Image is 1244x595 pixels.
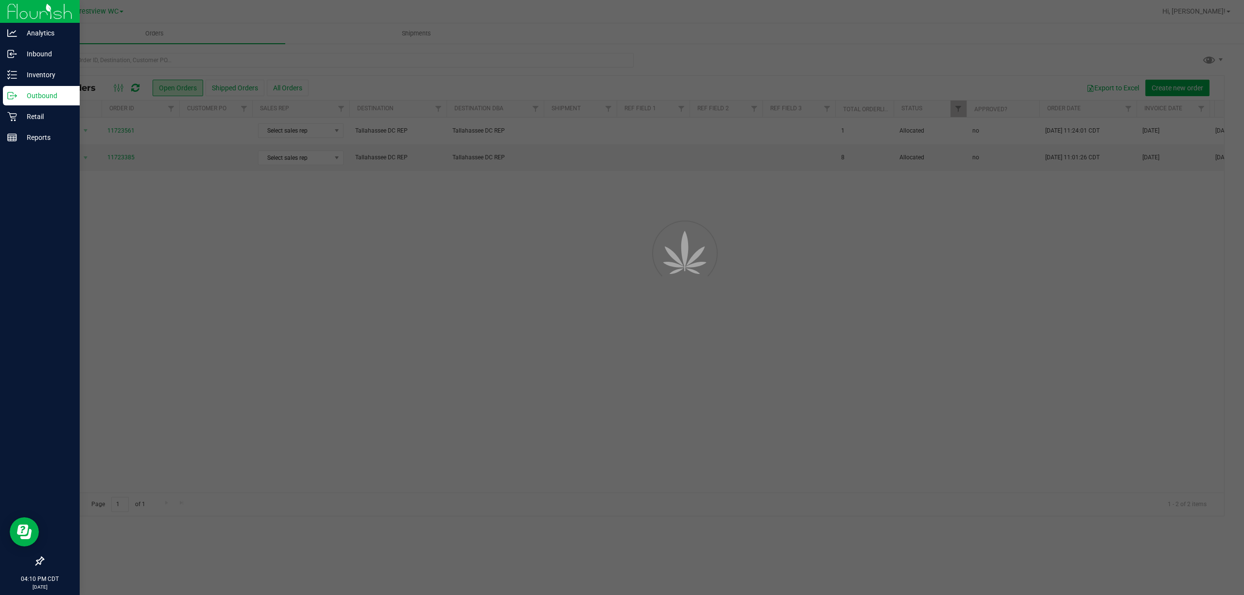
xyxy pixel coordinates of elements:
p: [DATE] [4,583,75,591]
p: Analytics [17,27,75,39]
p: Inventory [17,69,75,81]
p: Outbound [17,90,75,102]
p: Retail [17,111,75,122]
inline-svg: Reports [7,133,17,142]
p: Reports [17,132,75,143]
p: 04:10 PM CDT [4,575,75,583]
inline-svg: Inventory [7,70,17,80]
inline-svg: Outbound [7,91,17,101]
iframe: Resource center [10,517,39,546]
inline-svg: Retail [7,112,17,121]
inline-svg: Inbound [7,49,17,59]
inline-svg: Analytics [7,28,17,38]
p: Inbound [17,48,75,60]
